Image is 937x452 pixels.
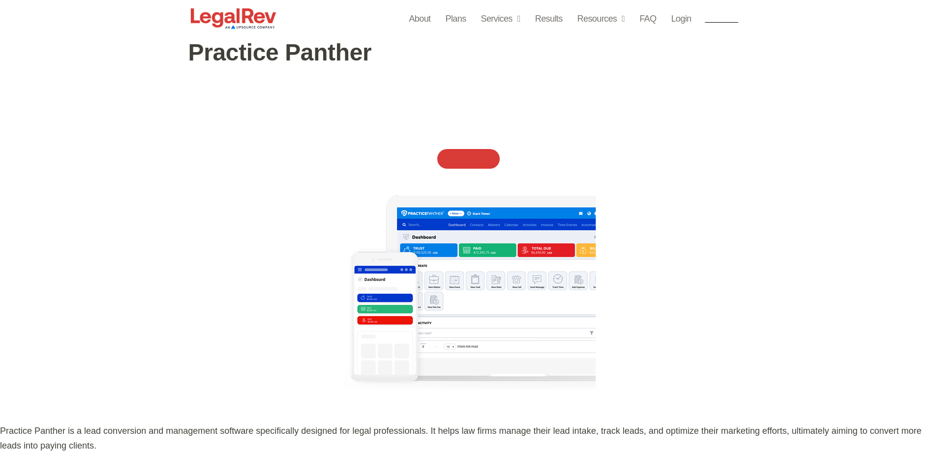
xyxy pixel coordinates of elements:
a: Services [481,12,520,26]
a: Login [671,12,691,26]
a: Resources [577,12,625,26]
a: About [409,12,430,26]
a: Let’s Talk [437,149,499,169]
nav: Menu [409,12,691,26]
a: Results [535,12,563,26]
a: Contact [701,11,744,27]
a: Plans [446,12,466,26]
span: Contact [705,14,738,23]
h1: Practice Panther [188,41,749,64]
span: Let’s Talk [447,154,487,163]
a: FAQ [639,12,656,26]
